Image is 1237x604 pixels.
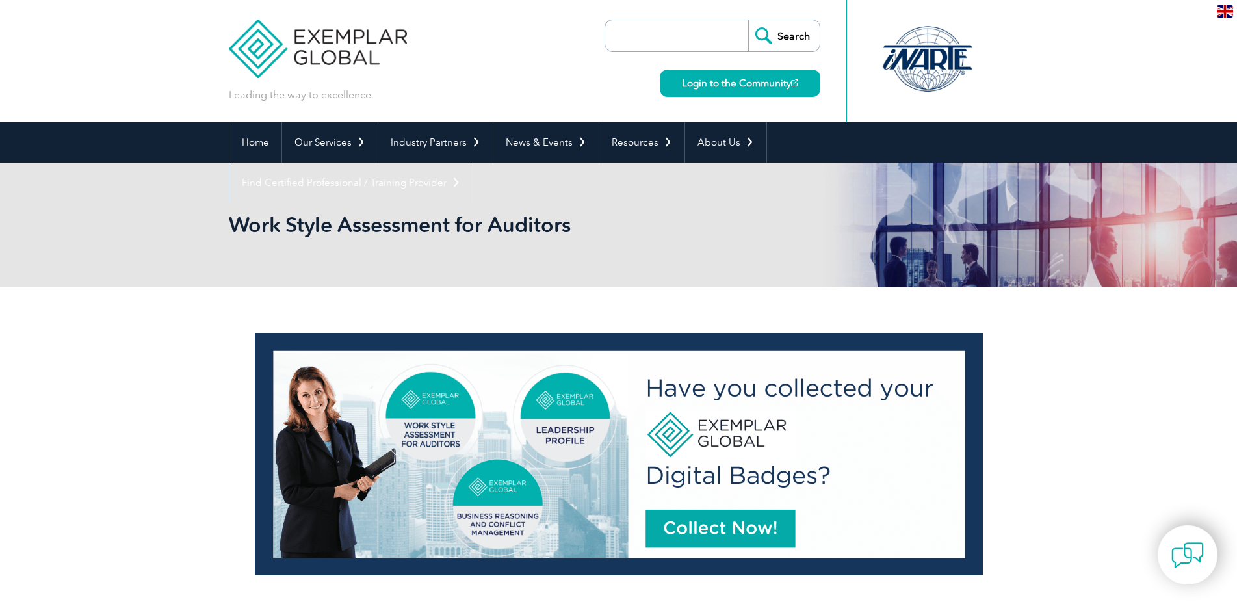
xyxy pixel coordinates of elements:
img: contact-chat.png [1171,539,1204,571]
p: Leading the way to excellence [229,88,371,102]
a: News & Events [493,122,599,163]
h2: Work Style Assessment for Auditors [229,215,775,235]
a: About Us [685,122,766,163]
a: Our Services [282,122,378,163]
input: Search [748,20,820,51]
a: Resources [599,122,684,163]
img: en [1217,5,1233,18]
img: open_square.png [791,79,798,86]
a: Home [229,122,281,163]
a: Find Certified Professional / Training Provider [229,163,473,203]
a: Login to the Community [660,70,820,97]
a: Industry Partners [378,122,493,163]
